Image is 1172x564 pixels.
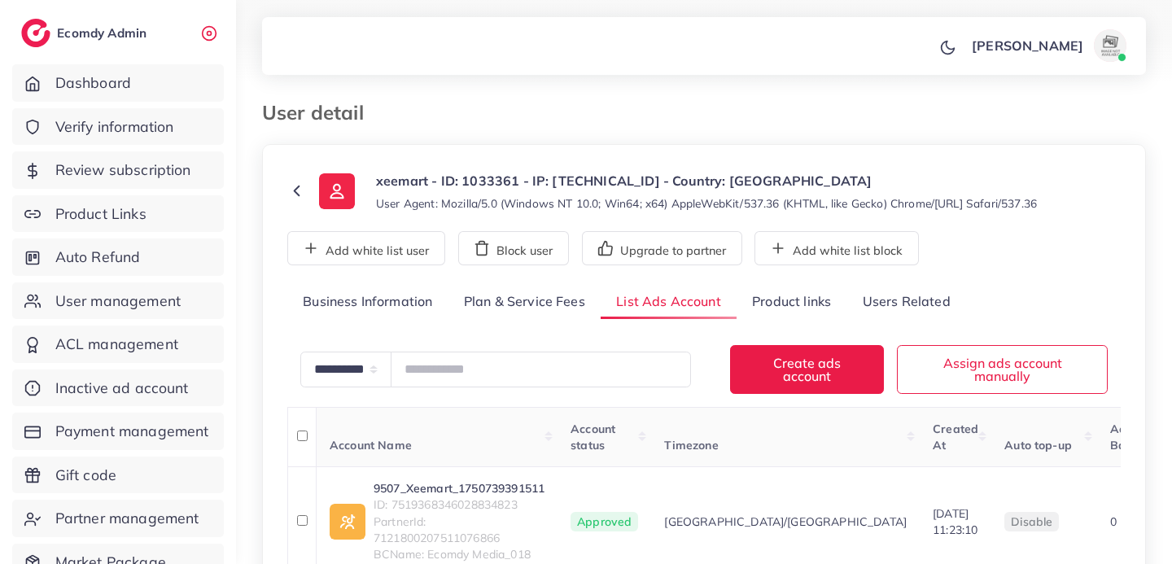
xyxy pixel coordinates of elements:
[21,19,151,47] a: logoEcomdy Admin
[287,231,445,265] button: Add white list user
[12,369,224,407] a: Inactive ad account
[897,345,1108,393] button: Assign ads account manually
[1011,514,1052,529] span: disable
[754,231,919,265] button: Add white list block
[933,422,978,453] span: Created At
[601,285,737,320] a: List Ads Account
[12,457,224,494] a: Gift code
[55,334,178,355] span: ACL management
[376,195,1037,212] small: User Agent: Mozilla/5.0 (Windows NT 10.0; Win64; x64) AppleWebKit/537.36 (KHTML, like Gecko) Chro...
[319,173,355,209] img: ic-user-info.36bf1079.svg
[21,19,50,47] img: logo
[582,231,742,265] button: Upgrade to partner
[12,238,224,276] a: Auto Refund
[730,345,884,393] button: Create ads account
[664,514,907,530] span: [GEOGRAPHIC_DATA]/[GEOGRAPHIC_DATA]
[374,480,544,496] a: 9507_Xeemart_1750739391511
[846,285,965,320] a: Users Related
[963,29,1133,62] a: [PERSON_NAME]avatar
[374,514,544,547] span: PartnerId: 7121800207511076866
[55,465,116,486] span: Gift code
[262,101,377,125] h3: User detail
[376,171,1037,190] p: xeemart - ID: 1033361 - IP: [TECHNICAL_ID] - Country: [GEOGRAPHIC_DATA]
[12,500,224,537] a: Partner management
[12,151,224,189] a: Review subscription
[1110,514,1144,529] span: 0 USD
[1110,422,1156,453] span: Account Balance
[55,508,199,529] span: Partner management
[55,291,181,312] span: User management
[458,231,569,265] button: Block user
[55,72,131,94] span: Dashboard
[1094,29,1126,62] img: avatar
[972,36,1083,55] p: [PERSON_NAME]
[12,326,224,363] a: ACL management
[374,546,544,562] span: BCName: Ecomdy Media_018
[330,438,412,453] span: Account Name
[12,64,224,102] a: Dashboard
[12,413,224,450] a: Payment management
[55,160,191,181] span: Review subscription
[57,25,151,41] h2: Ecomdy Admin
[55,378,189,399] span: Inactive ad account
[55,116,174,138] span: Verify information
[55,203,146,225] span: Product Links
[664,438,718,453] span: Timezone
[12,282,224,320] a: User management
[12,195,224,233] a: Product Links
[737,285,846,320] a: Product links
[55,421,209,442] span: Payment management
[12,108,224,146] a: Verify information
[1004,438,1072,453] span: Auto top-up
[287,285,448,320] a: Business Information
[571,422,615,453] span: Account status
[55,247,141,268] span: Auto Refund
[933,506,977,537] span: [DATE] 11:23:10
[374,496,544,513] span: ID: 7519368346028834823
[330,504,365,540] img: ic-ad-info.7fc67b75.svg
[448,285,601,320] a: Plan & Service Fees
[571,512,638,531] span: Approved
